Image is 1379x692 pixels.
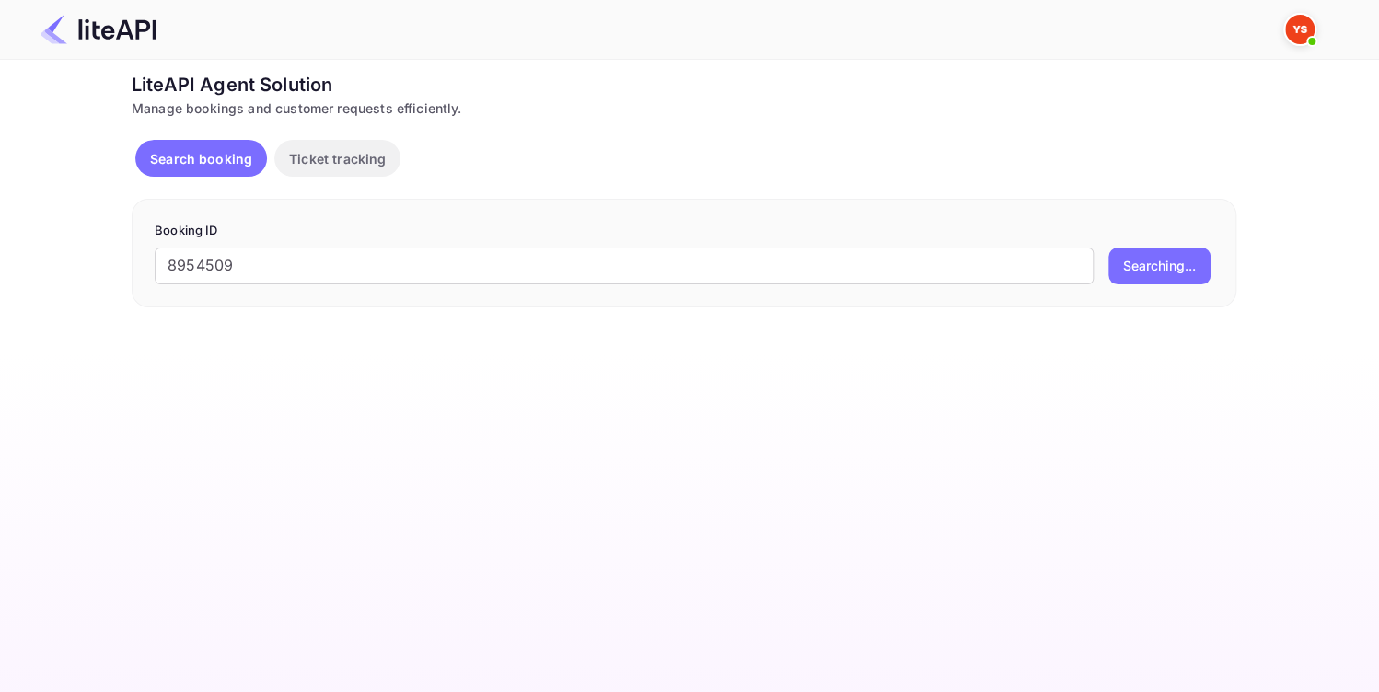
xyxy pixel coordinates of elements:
[41,15,156,44] img: LiteAPI Logo
[132,98,1236,118] div: Manage bookings and customer requests efficiently.
[150,149,252,168] p: Search booking
[1285,15,1315,44] img: Yandex Support
[1108,248,1211,284] button: Searching...
[132,71,1236,98] div: LiteAPI Agent Solution
[155,222,1213,240] p: Booking ID
[289,149,386,168] p: Ticket tracking
[155,248,1094,284] input: Enter Booking ID (e.g., 63782194)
